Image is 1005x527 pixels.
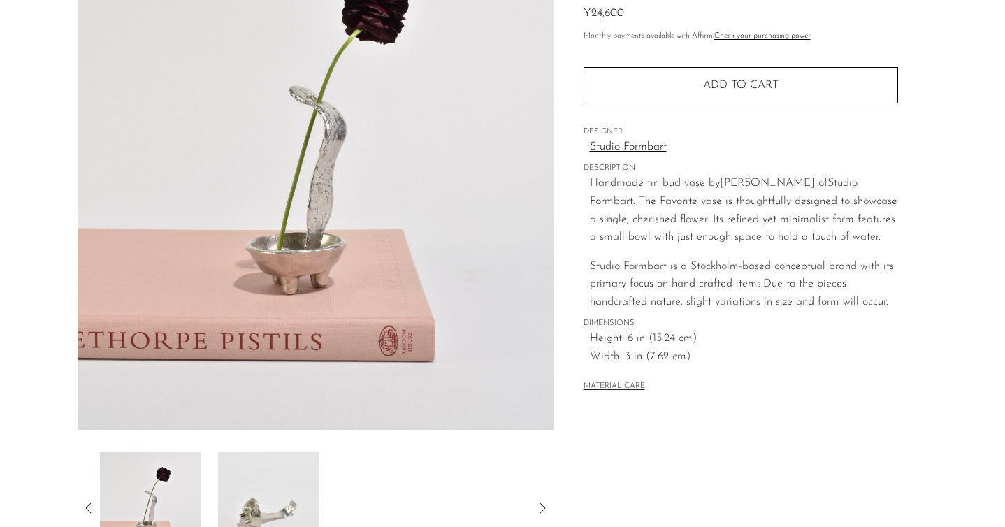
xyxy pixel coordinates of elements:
[590,258,898,312] p: Due to the pieces handcrafted nature, slight variations in size and form will occur.
[590,138,898,157] a: Studio Formbart
[584,126,898,138] span: DESIGNER
[584,8,624,19] span: ¥24,600
[584,30,898,43] p: Monthly payments available with Affirm.
[584,317,898,330] span: DIMENSIONS
[584,162,898,175] span: DESCRIPTION
[590,348,898,366] span: Width: 3 in (7.62 cm)
[703,80,779,91] span: Add to cart
[584,382,645,392] button: MATERIAL CARE
[590,330,898,348] span: Height: 6 in (15.24 cm)
[720,178,827,189] span: [PERSON_NAME] of
[590,175,898,246] p: Handmade tin bud vase by Studio Formbart. The Favorite vase is thoughtfully designed to showcase ...
[714,32,811,40] a: Check your purchasing power - Learn more about Affirm Financing (opens in modal)
[584,67,898,103] button: Add to cart
[590,261,894,290] span: Studio Formbart is a Stockholm-based conceptual brand with its primary focus on hand crafted items.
